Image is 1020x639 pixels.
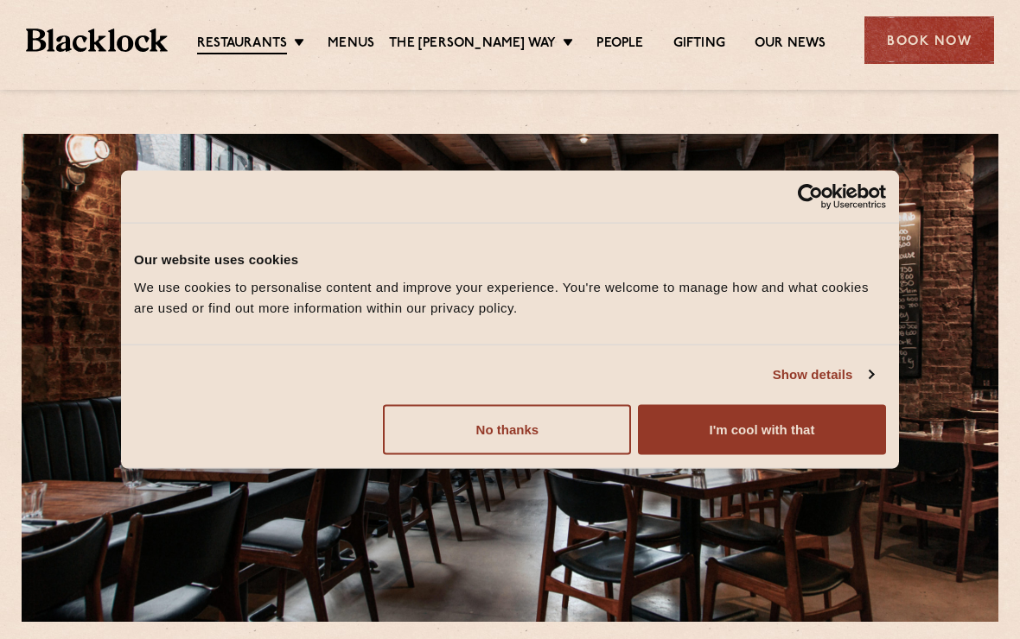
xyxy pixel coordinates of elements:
button: No thanks [383,404,631,454]
a: People [596,35,643,53]
a: Our News [755,35,826,53]
div: Our website uses cookies [134,250,886,270]
button: I'm cool with that [638,404,886,454]
a: Restaurants [197,35,287,54]
a: Menus [328,35,374,53]
a: The [PERSON_NAME] Way [389,35,556,53]
div: We use cookies to personalise content and improve your experience. You're welcome to manage how a... [134,276,886,318]
a: Show details [773,364,873,385]
div: Book Now [864,16,994,64]
a: Usercentrics Cookiebot - opens in a new window [735,184,886,210]
a: Gifting [673,35,725,53]
img: BL_Textured_Logo-footer-cropped.svg [26,28,168,53]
